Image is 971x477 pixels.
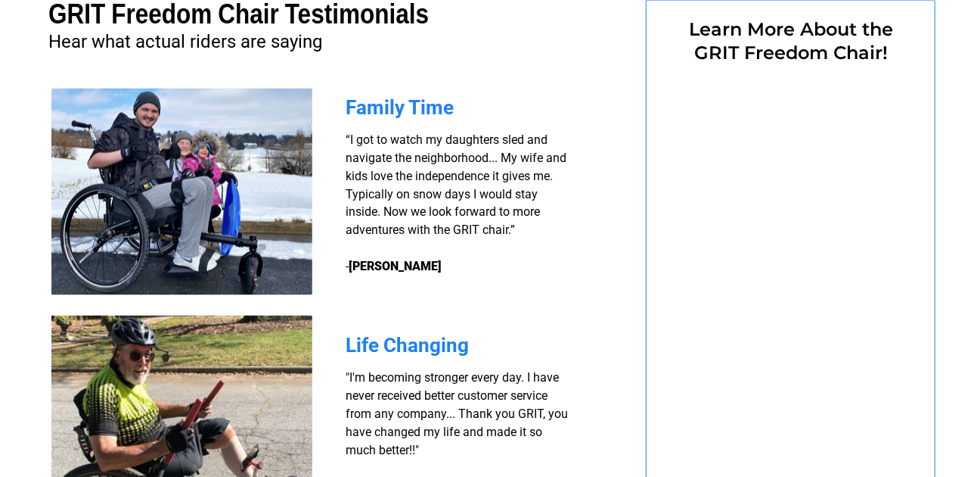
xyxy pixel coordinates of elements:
span: Learn More About the GRIT Freedom Chair! [689,18,893,64]
span: Life Changing [346,335,469,357]
span: Hear what actual riders are saying [48,31,322,52]
span: “I got to watch my daughters sled and navigate the neighborhood... My wife and kids love the inde... [346,132,566,274]
span: Family Time [346,96,454,119]
strong: [PERSON_NAME] [349,260,442,274]
span: "I'm becoming stronger every day. I have never received better customer service from any company.... [346,371,568,458]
